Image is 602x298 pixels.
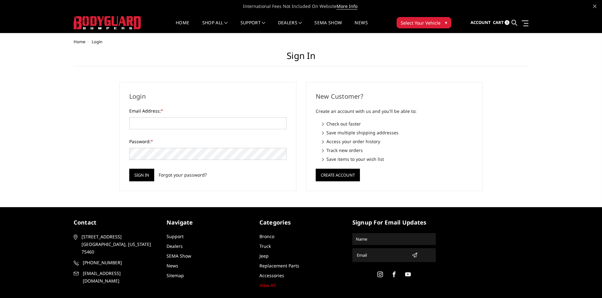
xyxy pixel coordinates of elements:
li: Track new orders [322,147,473,154]
span: [STREET_ADDRESS] [GEOGRAPHIC_DATA], [US_STATE] 75460 [82,233,155,256]
a: Truck [259,243,271,249]
span: Select Your Vehicle [401,20,441,26]
a: Accessories [259,272,284,278]
a: Sitemap [167,272,184,278]
a: Dealers [167,243,183,249]
label: Password: [129,138,287,145]
a: More Info [337,3,357,9]
a: Create Account [316,171,360,177]
a: Home [74,39,85,44]
h5: Navigate [167,218,250,227]
a: [PHONE_NUMBER] [74,259,157,266]
span: ▾ [445,19,447,26]
a: Account [471,14,491,31]
a: SEMA Show [167,253,191,259]
a: Replacement Parts [259,263,299,269]
a: Support [167,233,184,239]
h5: contact [74,218,157,227]
a: Forgot your password? [159,172,207,178]
h2: New Customer? [316,92,473,101]
a: Dealers [278,20,302,33]
span: Cart [493,20,504,25]
li: Save multiple shipping addresses [322,129,473,136]
h5: Categories [259,218,343,227]
input: Sign in [129,169,154,181]
a: [EMAIL_ADDRESS][DOMAIN_NAME] [74,270,157,285]
label: Email Address: [129,108,287,114]
h2: Login [129,92,287,101]
a: Home [176,20,189,33]
a: View All [259,282,276,288]
input: Name [353,234,435,244]
a: Bronco [259,233,274,239]
a: Support [240,20,265,33]
button: Create Account [316,169,360,181]
span: Login [92,39,102,44]
p: Create an account with us and you'll be able to: [316,108,473,115]
button: Select Your Vehicle [397,17,451,28]
li: Check out faster [322,120,473,127]
img: BODYGUARD BUMPERS [74,16,142,29]
li: Access your order history [322,138,473,145]
a: shop all [202,20,228,33]
span: [EMAIL_ADDRESS][DOMAIN_NAME] [83,270,156,285]
a: SEMA Show [314,20,342,33]
li: Save items to your wish list [322,156,473,162]
span: [PHONE_NUMBER] [83,259,156,266]
input: Email [354,250,409,260]
h5: signup for email updates [352,218,436,227]
span: Account [471,20,491,25]
a: News [355,20,368,33]
span: 0 [505,20,509,25]
a: Cart 0 [493,14,509,31]
a: Jeep [259,253,269,259]
h1: Sign in [74,50,529,66]
a: News [167,263,178,269]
